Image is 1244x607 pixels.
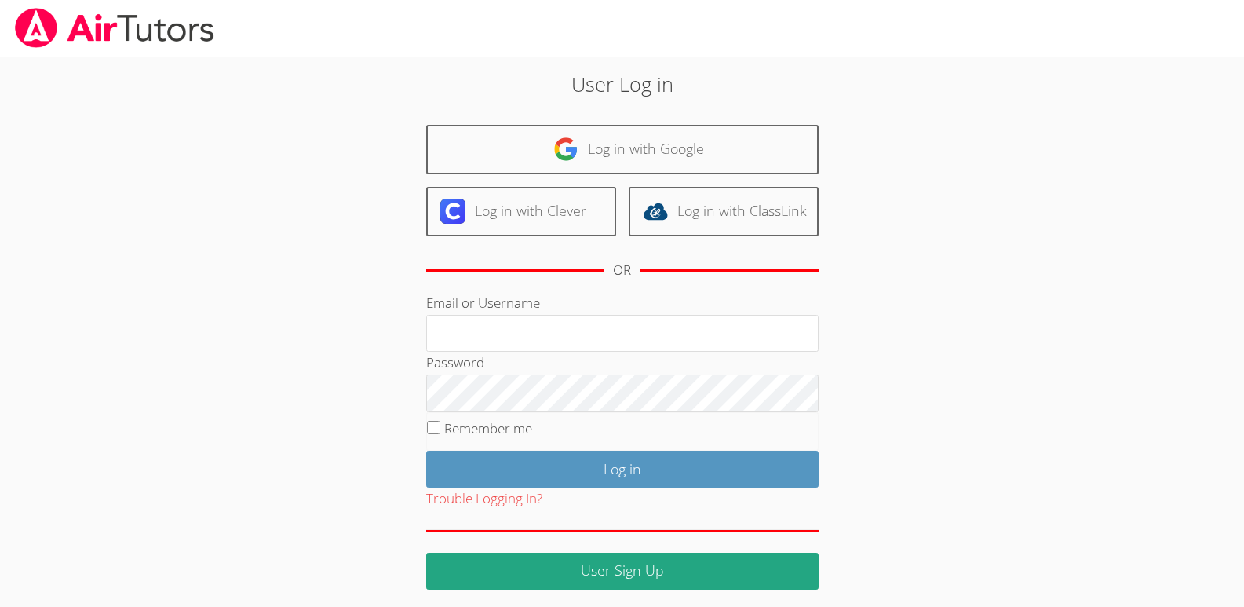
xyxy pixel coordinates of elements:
[553,137,578,162] img: google-logo-50288ca7cdecda66e5e0955fdab243c47b7ad437acaf1139b6f446037453330a.svg
[13,8,216,48] img: airtutors_banner-c4298cdbf04f3fff15de1276eac7730deb9818008684d7c2e4769d2f7ddbe033.png
[286,69,958,99] h2: User Log in
[426,451,819,488] input: Log in
[426,353,484,371] label: Password
[613,259,631,282] div: OR
[426,553,819,590] a: User Sign Up
[444,419,532,437] label: Remember me
[629,187,819,236] a: Log in with ClassLink
[440,199,465,224] img: clever-logo-6eab21bc6e7a338710f1a6ff85c0baf02591cd810cc4098c63d3a4b26e2feb20.svg
[426,125,819,174] a: Log in with Google
[426,488,542,510] button: Trouble Logging In?
[426,187,616,236] a: Log in with Clever
[643,199,668,224] img: classlink-logo-d6bb404cc1216ec64c9a2012d9dc4662098be43eaf13dc465df04b49fa7ab582.svg
[426,294,540,312] label: Email or Username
